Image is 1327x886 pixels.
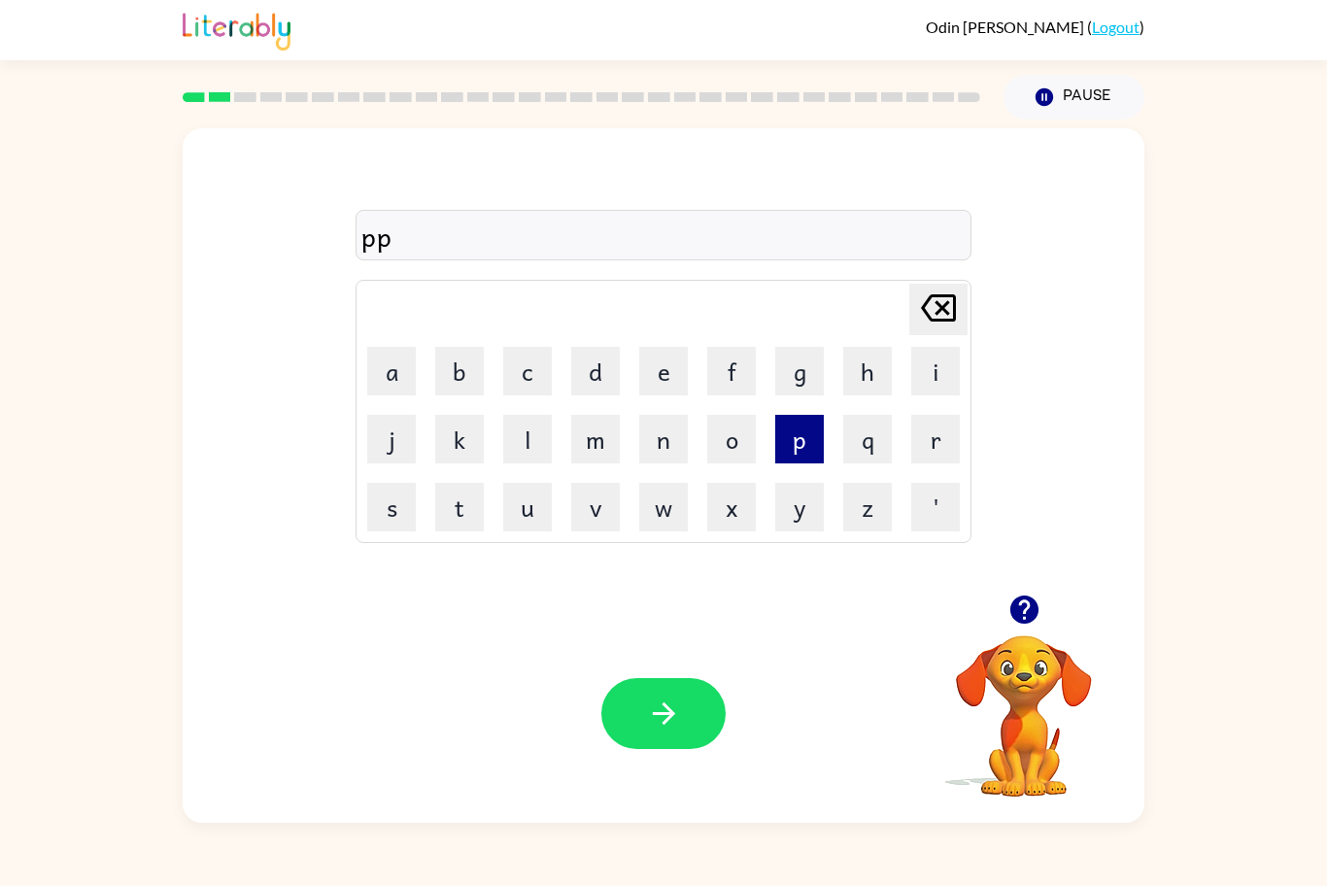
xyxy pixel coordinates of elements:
[367,483,416,531] button: s
[503,347,552,395] button: c
[571,415,620,463] button: m
[775,483,824,531] button: y
[367,415,416,463] button: j
[926,17,1087,36] span: Odin [PERSON_NAME]
[843,415,892,463] button: q
[926,17,1144,36] div: ( )
[927,605,1121,800] video: Your browser must support playing .mp4 files to use Literably. Please try using another browser.
[361,216,966,256] div: pp
[911,347,960,395] button: i
[435,347,484,395] button: b
[183,8,290,51] img: Literably
[843,347,892,395] button: h
[1092,17,1140,36] a: Logout
[911,483,960,531] button: '
[707,415,756,463] button: o
[367,347,416,395] button: a
[639,415,688,463] button: n
[503,415,552,463] button: l
[775,415,824,463] button: p
[1004,75,1144,119] button: Pause
[911,415,960,463] button: r
[707,483,756,531] button: x
[503,483,552,531] button: u
[435,483,484,531] button: t
[435,415,484,463] button: k
[571,347,620,395] button: d
[639,347,688,395] button: e
[707,347,756,395] button: f
[775,347,824,395] button: g
[639,483,688,531] button: w
[843,483,892,531] button: z
[571,483,620,531] button: v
